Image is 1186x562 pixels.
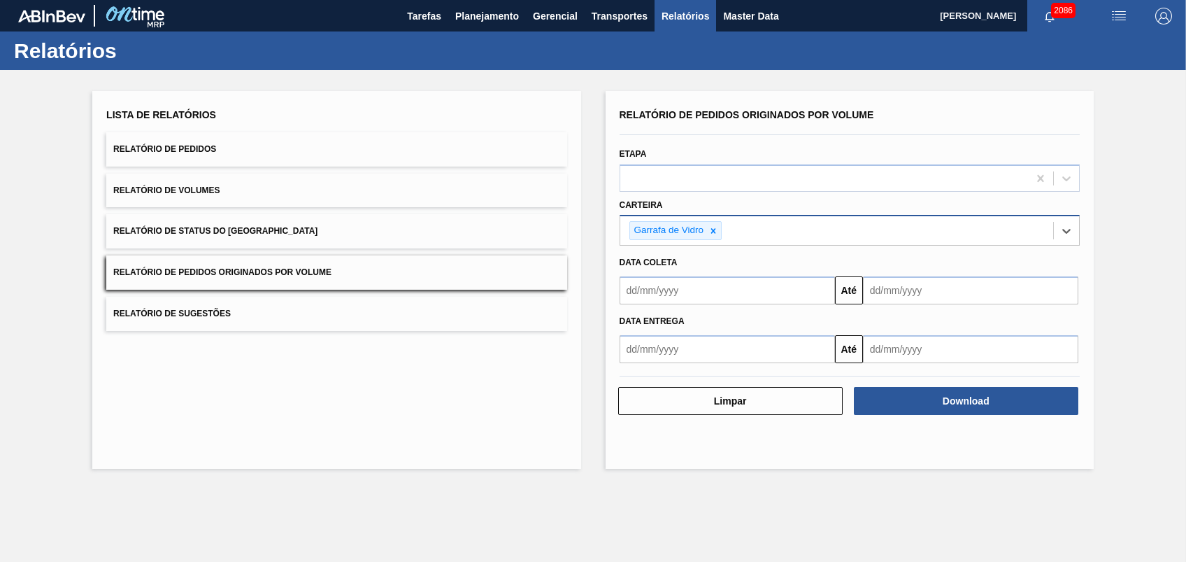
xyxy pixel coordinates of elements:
[863,276,1078,304] input: dd/mm/yyyy
[113,185,220,195] span: Relatório de Volumes
[533,8,578,24] span: Gerencial
[106,132,566,167] button: Relatório de Pedidos
[113,226,317,236] span: Relatório de Status do [GEOGRAPHIC_DATA]
[113,144,216,154] span: Relatório de Pedidos
[863,335,1078,363] input: dd/mm/yyyy
[835,335,863,363] button: Até
[1027,6,1072,26] button: Notificações
[106,214,566,248] button: Relatório de Status do [GEOGRAPHIC_DATA]
[113,267,331,277] span: Relatório de Pedidos Originados por Volume
[1051,3,1076,18] span: 2086
[620,109,874,120] span: Relatório de Pedidos Originados por Volume
[620,200,663,210] label: Carteira
[662,8,709,24] span: Relatórios
[106,174,566,208] button: Relatório de Volumes
[14,43,262,59] h1: Relatórios
[106,297,566,331] button: Relatório de Sugestões
[1155,8,1172,24] img: Logout
[455,8,519,24] span: Planejamento
[113,309,231,318] span: Relatório de Sugestões
[407,8,441,24] span: Tarefas
[620,149,647,159] label: Etapa
[620,258,678,267] span: Data coleta
[723,8,778,24] span: Master Data
[18,10,85,22] img: TNhmsLtSVTkK8tSr43FrP2fwEKptu5GPRR3wAAAABJRU5ErkJggg==
[620,316,685,326] span: Data entrega
[1110,8,1127,24] img: userActions
[620,335,835,363] input: dd/mm/yyyy
[106,109,216,120] span: Lista de Relatórios
[106,255,566,290] button: Relatório de Pedidos Originados por Volume
[630,222,706,239] div: Garrafa de Vidro
[592,8,648,24] span: Transportes
[620,276,835,304] input: dd/mm/yyyy
[854,387,1078,415] button: Download
[618,387,843,415] button: Limpar
[835,276,863,304] button: Até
